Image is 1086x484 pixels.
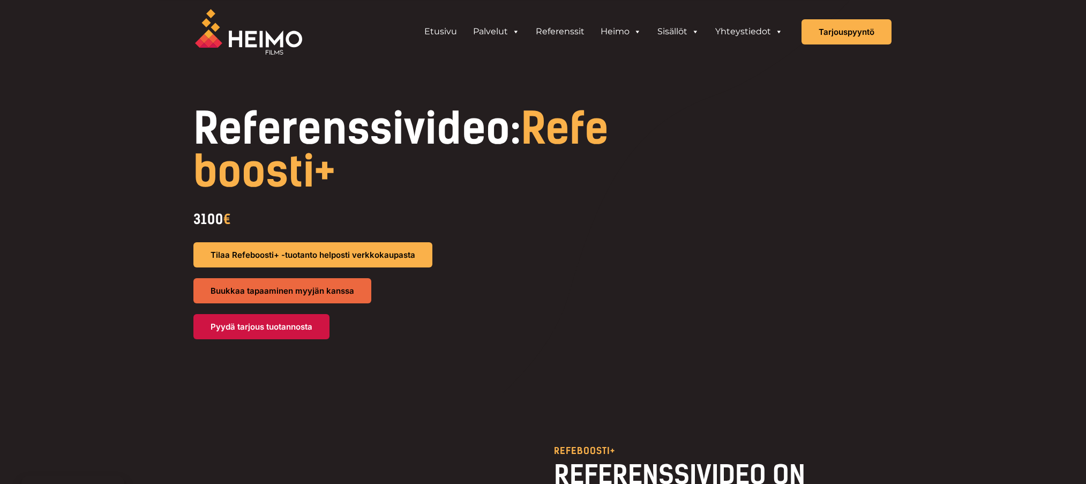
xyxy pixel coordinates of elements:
a: Tarjouspyyntö [802,19,892,44]
span: Refeboosti+ [193,103,609,197]
aside: Header Widget 1 [411,21,796,42]
img: Heimo Filmsin logo [195,9,302,55]
a: Pyydä tarjous tuotannosta [193,314,329,339]
h1: Referenssivideo: [193,107,616,193]
a: Yhteystiedot [707,21,791,42]
span: Buukkaa tapaaminen myyjän kanssa [211,287,354,295]
span: Pyydä tarjous tuotannosta [211,323,312,331]
a: Tilaa Refeboosti+ -tuotanto helposti verkkokaupasta [193,242,432,267]
div: 3100 [193,207,616,232]
a: Buukkaa tapaaminen myyjän kanssa [193,278,371,303]
a: Palvelut [465,21,528,42]
a: Etusivu [416,21,465,42]
span: Tilaa Refeboosti+ -tuotanto helposti verkkokaupasta [211,251,415,259]
a: Referenssit [528,21,593,42]
span: € [223,211,231,227]
p: Refeboosti+ [554,446,892,456]
a: Sisällöt [649,21,707,42]
a: Heimo [593,21,649,42]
